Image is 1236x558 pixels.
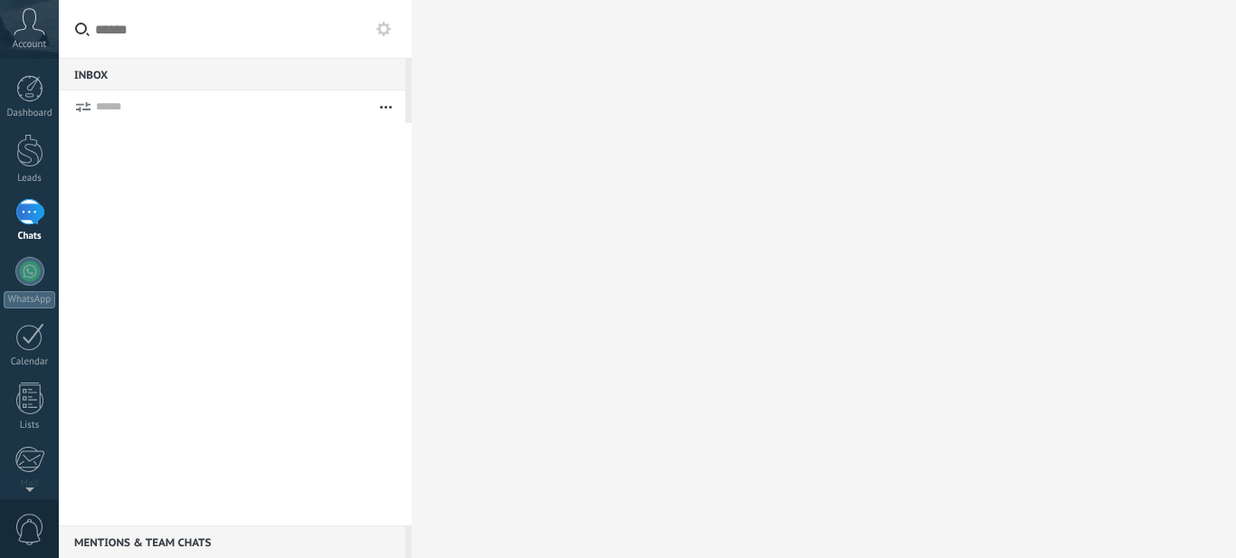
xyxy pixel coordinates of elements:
[4,108,56,119] div: Dashboard
[4,420,56,431] div: Lists
[59,525,405,558] div: Mentions & Team chats
[59,58,405,90] div: Inbox
[4,291,55,308] div: WhatsApp
[4,173,56,184] div: Leads
[13,39,46,51] span: Account
[4,231,56,242] div: Chats
[4,356,56,368] div: Calendar
[366,90,405,123] button: More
